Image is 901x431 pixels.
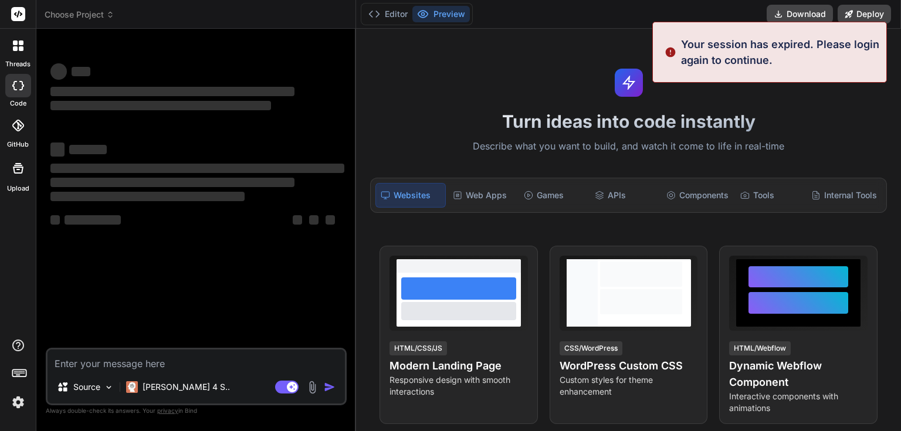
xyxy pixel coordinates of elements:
[7,184,29,194] label: Upload
[65,215,121,225] span: ‌
[10,99,26,108] label: code
[73,381,100,393] p: Source
[389,358,528,374] h4: Modern Landing Page
[69,145,107,154] span: ‌
[306,381,319,394] img: attachment
[560,358,698,374] h4: WordPress Custom CSS
[50,63,67,80] span: ‌
[50,142,65,157] span: ‌
[389,374,528,398] p: Responsive design with smooth interactions
[389,341,447,355] div: HTML/CSS/JS
[50,164,344,173] span: ‌
[729,358,868,391] h4: Dynamic Webflow Component
[309,215,319,225] span: ‌
[736,183,804,208] div: Tools
[767,5,833,23] button: Download
[5,59,31,69] label: threads
[50,192,245,201] span: ‌
[665,36,676,68] img: alert
[45,9,114,21] span: Choose Project
[681,36,879,68] p: Your session has expired. Please login again to continue.
[293,215,302,225] span: ‌
[364,6,412,22] button: Editor
[560,341,622,355] div: CSS/WordPress
[519,183,588,208] div: Games
[838,5,891,23] button: Deploy
[326,215,335,225] span: ‌
[363,111,894,132] h1: Turn ideas into code instantly
[590,183,659,208] div: APIs
[662,183,733,208] div: Components
[8,392,28,412] img: settings
[729,341,791,355] div: HTML/Webflow
[104,382,114,392] img: Pick Models
[412,6,470,22] button: Preview
[50,87,294,96] span: ‌
[72,67,90,76] span: ‌
[50,101,271,110] span: ‌
[375,183,445,208] div: Websites
[324,381,336,393] img: icon
[50,178,294,187] span: ‌
[143,381,230,393] p: [PERSON_NAME] 4 S..
[729,391,868,414] p: Interactive components with animations
[157,407,178,414] span: privacy
[363,139,894,154] p: Describe what you want to build, and watch it come to life in real-time
[807,183,882,208] div: Internal Tools
[7,140,29,150] label: GitHub
[448,183,517,208] div: Web Apps
[126,381,138,393] img: Claude 4 Sonnet
[560,374,698,398] p: Custom styles for theme enhancement
[46,405,347,416] p: Always double-check its answers. Your in Bind
[50,215,60,225] span: ‌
